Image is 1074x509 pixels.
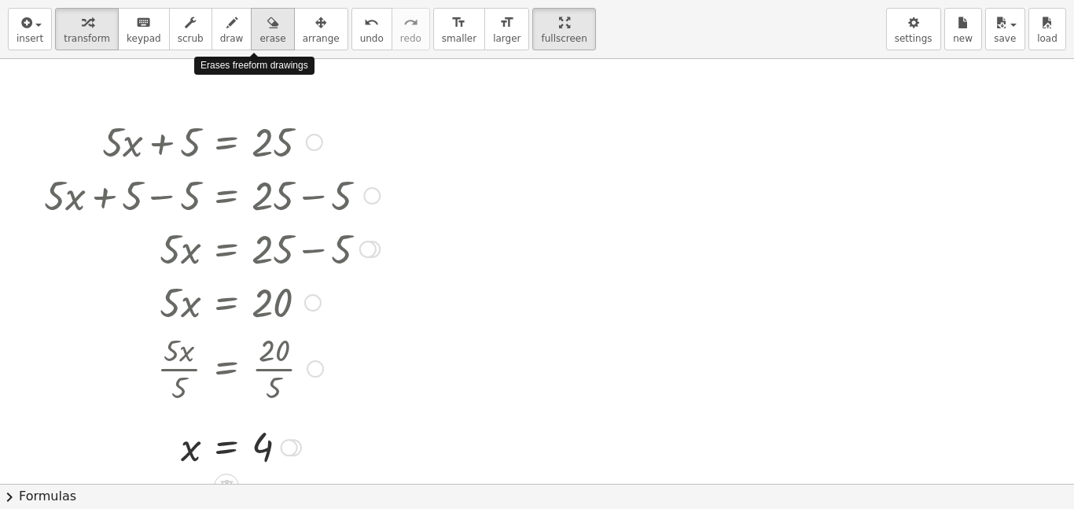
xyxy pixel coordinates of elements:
span: load [1037,33,1057,44]
button: settings [886,8,941,50]
span: keypad [127,33,161,44]
button: undoundo [351,8,392,50]
button: redoredo [392,8,430,50]
span: larger [493,33,520,44]
button: fullscreen [532,8,595,50]
span: save [994,33,1016,44]
div: Apply the same math to both sides of the equation [214,474,239,499]
i: undo [364,13,379,32]
button: save [985,8,1025,50]
span: scrub [178,33,204,44]
span: arrange [303,33,340,44]
span: draw [220,33,244,44]
button: transform [55,8,119,50]
div: Erases freeform drawings [194,57,314,75]
button: format_sizelarger [484,8,529,50]
i: format_size [499,13,514,32]
button: arrange [294,8,348,50]
button: scrub [169,8,212,50]
button: format_sizesmaller [433,8,485,50]
i: format_size [451,13,466,32]
button: erase [251,8,294,50]
span: transform [64,33,110,44]
button: new [944,8,982,50]
span: erase [259,33,285,44]
span: fullscreen [541,33,587,44]
i: redo [403,13,418,32]
button: keyboardkeypad [118,8,170,50]
span: settings [895,33,932,44]
span: insert [17,33,43,44]
span: undo [360,33,384,44]
span: new [953,33,973,44]
span: smaller [442,33,476,44]
i: keyboard [136,13,151,32]
span: redo [400,33,421,44]
button: insert [8,8,52,50]
button: draw [211,8,252,50]
button: load [1028,8,1066,50]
